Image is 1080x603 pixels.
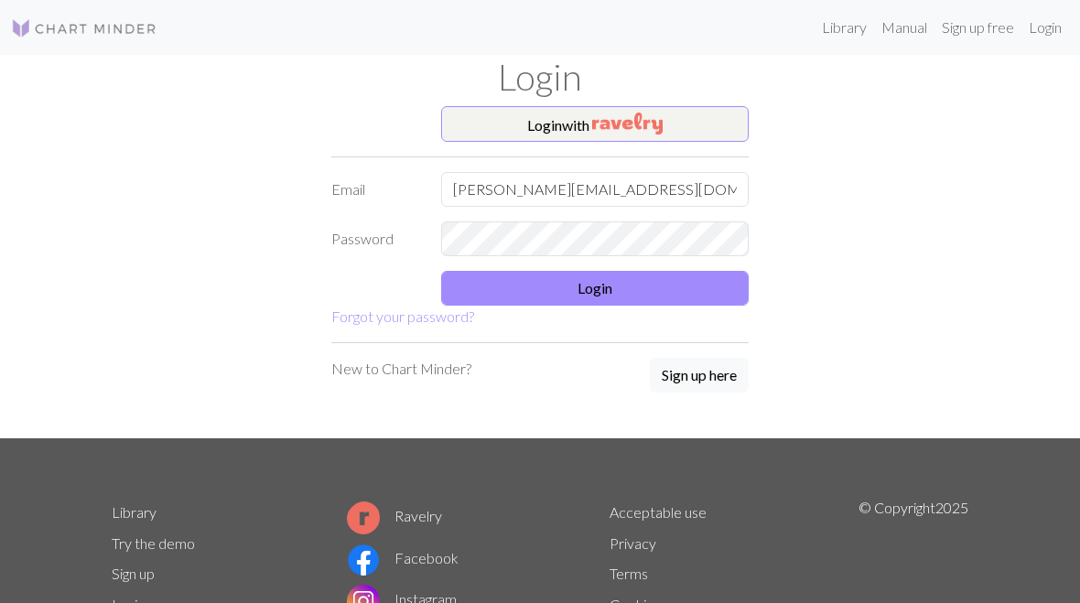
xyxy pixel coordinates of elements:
[112,534,195,552] a: Try the demo
[610,565,648,582] a: Terms
[441,271,749,306] button: Login
[347,507,442,524] a: Ravelry
[815,9,874,46] a: Library
[347,544,380,576] img: Facebook logo
[874,9,934,46] a: Manual
[610,503,707,521] a: Acceptable use
[347,549,459,566] a: Facebook
[320,221,430,256] label: Password
[331,307,474,325] a: Forgot your password?
[610,534,656,552] a: Privacy
[11,17,157,39] img: Logo
[347,501,380,534] img: Ravelry logo
[112,565,155,582] a: Sign up
[934,9,1021,46] a: Sign up free
[331,358,471,380] p: New to Chart Minder?
[650,358,749,393] button: Sign up here
[1021,9,1069,46] a: Login
[112,503,157,521] a: Library
[320,172,430,207] label: Email
[650,358,749,394] a: Sign up here
[101,55,979,99] h1: Login
[441,106,749,143] button: Loginwith
[592,113,663,135] img: Ravelry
